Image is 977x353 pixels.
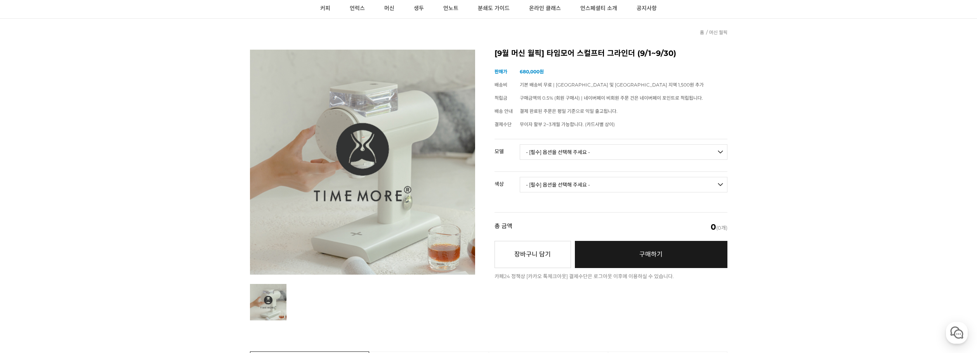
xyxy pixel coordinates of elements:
span: 판매가 [495,69,507,74]
span: 적립금 [495,95,507,101]
strong: 총 금액 [495,223,512,231]
span: (0개) [711,223,727,231]
span: 결제수단 [495,121,512,127]
span: 기본 배송비 무료 | [GEOGRAPHIC_DATA] 및 [GEOGRAPHIC_DATA] 지역 1,500원 추가 [520,82,704,88]
a: 홈 [2,246,51,265]
span: 배송 안내 [495,108,513,114]
span: 대화 [71,258,80,264]
a: 설정 [100,246,149,265]
span: 결제 완료된 주문은 평일 기준으로 익일 출고됩니다. [520,108,618,114]
button: 장바구니 담기 [495,241,571,268]
span: 구매하기 [639,251,663,258]
a: 홈 [700,29,704,35]
span: 설정 [120,258,129,264]
span: 배송비 [495,82,507,88]
th: 모델 [495,139,520,157]
a: 구매하기 [575,241,727,268]
div: 카페24 정책상 [카카오 톡체크아웃] 결제수단은 로그아웃 이후에 이용하실 수 있습니다. [495,274,727,279]
img: 9월 머신 월픽 타임모어 스컬프터 [250,50,475,275]
span: 구매금액의 0.5% (회원 구매시) | 네이버페이 비회원 주문 건은 네이버페이 포인트로 적립됩니다. [520,95,703,101]
th: 색상 [495,172,520,190]
a: 머신 월픽 [709,29,727,35]
h2: [9월 머신 월픽] 타임모어 스컬프터 그라인더 (9/1~9/30) [495,50,727,57]
span: 무이자 할부 2~3개월 가능합니다. (카드사별 상이) [520,121,615,127]
strong: 680,000원 [520,69,544,74]
a: 대화 [51,246,100,265]
em: 0 [711,222,716,232]
span: 홈 [24,258,29,264]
